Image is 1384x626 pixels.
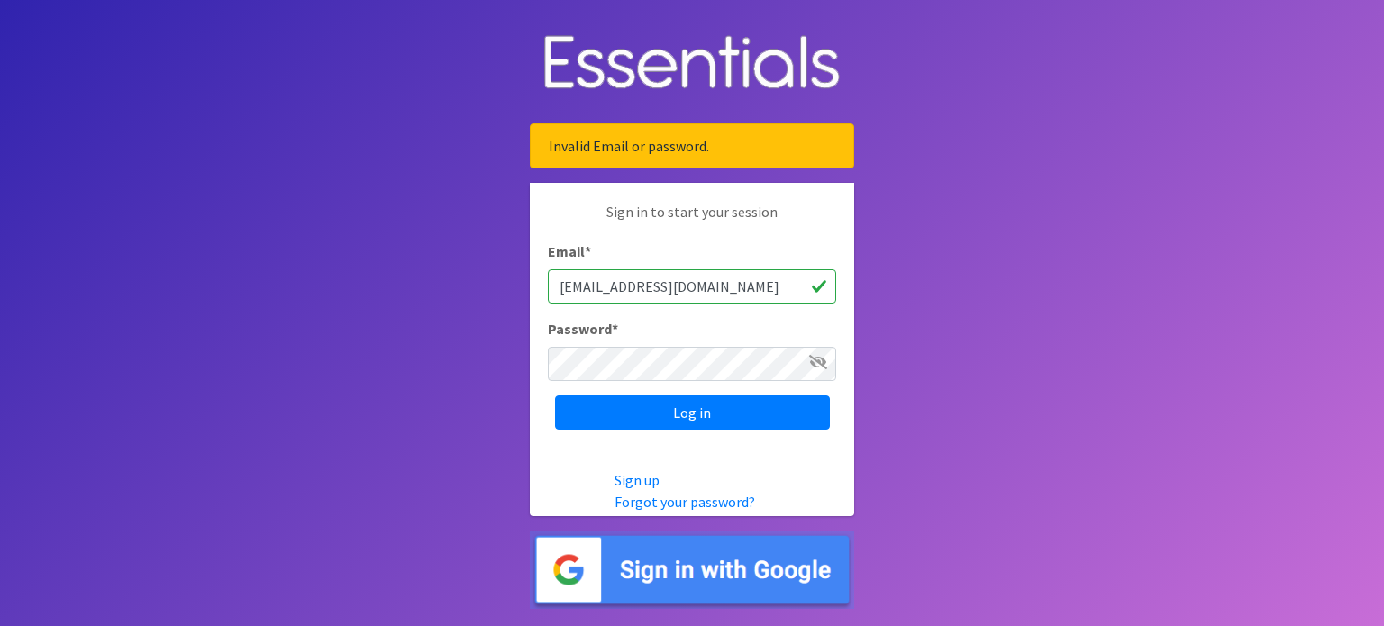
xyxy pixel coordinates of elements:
[548,201,836,240] p: Sign in to start your session
[585,242,591,260] abbr: required
[615,471,660,489] a: Sign up
[530,123,854,168] div: Invalid Email or password.
[615,493,755,511] a: Forgot your password?
[530,531,854,609] img: Sign in with Google
[530,17,854,110] img: Human Essentials
[548,240,591,262] label: Email
[548,318,618,340] label: Password
[555,395,830,430] input: Log in
[612,320,618,338] abbr: required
